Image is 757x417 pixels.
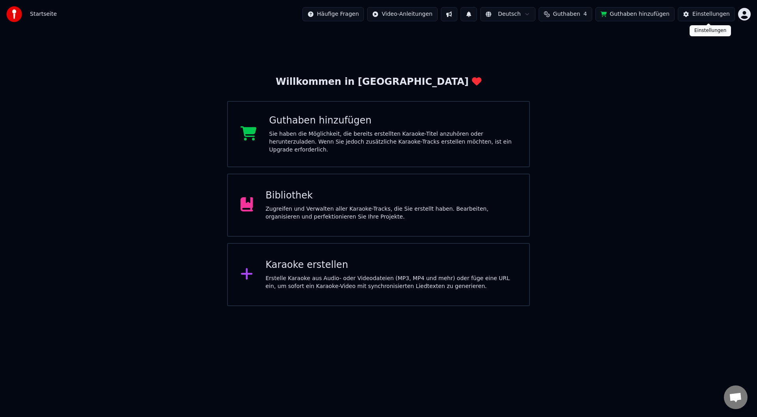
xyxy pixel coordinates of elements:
[539,7,592,21] button: Guthaben4
[266,205,517,221] div: Zugreifen und Verwalten aller Karaoke-Tracks, die Sie erstellt haben. Bearbeiten, organisieren un...
[367,7,438,21] button: Video-Anleitungen
[584,10,587,18] span: 4
[724,385,748,409] div: Chat öffnen
[553,10,580,18] span: Guthaben
[30,10,57,18] nav: breadcrumb
[690,25,731,36] div: Einstellungen
[302,7,364,21] button: Häufige Fragen
[678,7,735,21] button: Einstellungen
[269,130,517,154] div: Sie haben die Möglichkeit, die bereits erstellten Karaoke-Titel anzuhören oder herunterzuladen. W...
[6,6,22,22] img: youka
[692,10,730,18] div: Einstellungen
[266,275,517,290] div: Erstelle Karaoke aus Audio- oder Videodateien (MP3, MP4 und mehr) oder füge eine URL ein, um sofo...
[266,189,517,202] div: Bibliothek
[30,10,57,18] span: Startseite
[266,259,517,271] div: Karaoke erstellen
[276,76,481,88] div: Willkommen in [GEOGRAPHIC_DATA]
[595,7,675,21] button: Guthaben hinzufügen
[269,114,517,127] div: Guthaben hinzufügen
